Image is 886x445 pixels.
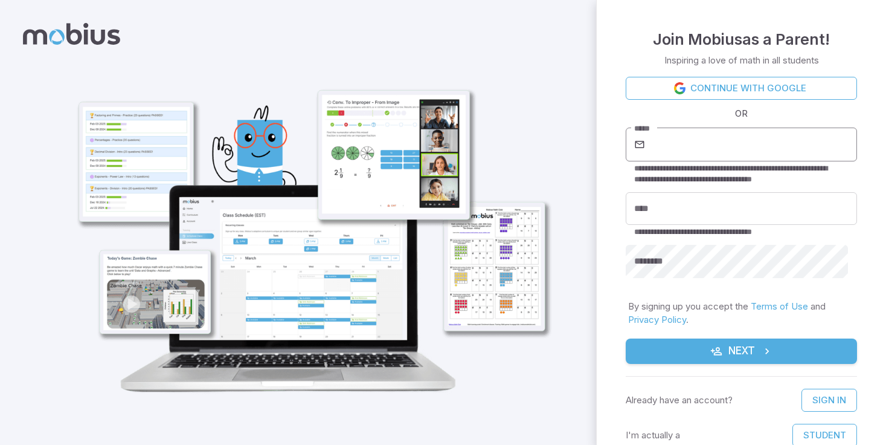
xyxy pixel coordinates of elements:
[626,394,733,407] p: Already have an account?
[628,300,855,326] p: By signing up you accept the and .
[628,314,686,325] a: Privacy Policy
[626,339,857,364] button: Next
[751,300,808,312] a: Terms of Use
[626,429,680,442] p: I'm actually a
[732,107,751,120] span: OR
[53,34,563,408] img: parent_1-illustration
[653,27,830,51] h4: Join Mobius as a Parent !
[801,389,857,412] a: Sign In
[664,54,819,67] p: Inspiring a love of math in all students
[626,77,857,100] a: Continue with Google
